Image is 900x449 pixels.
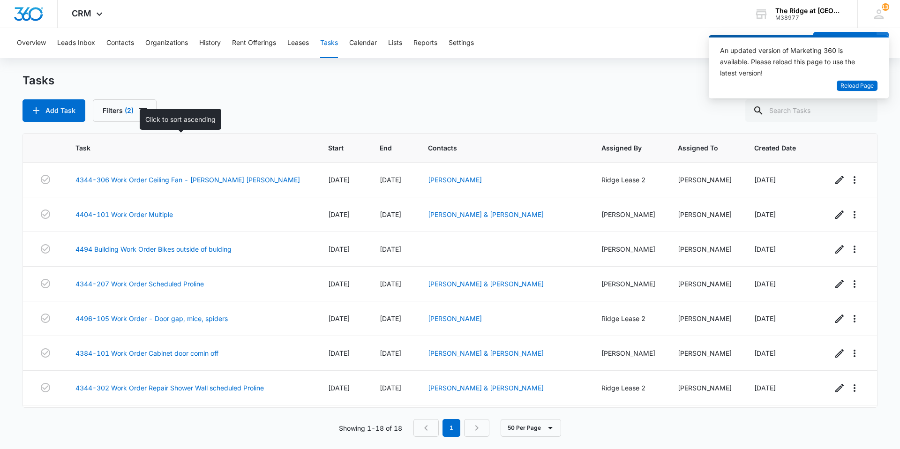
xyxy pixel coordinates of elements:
div: [PERSON_NAME] [601,279,655,289]
div: [PERSON_NAME] [678,244,732,254]
a: 4344-306 Work Order Ceiling Fan - [PERSON_NAME] [PERSON_NAME] [75,175,300,185]
div: Click to sort ascending [140,109,221,130]
a: [PERSON_NAME] [428,314,482,322]
div: [PERSON_NAME] [601,210,655,219]
div: account name [775,7,844,15]
button: Tasks [320,28,338,58]
span: (2) [125,107,134,114]
a: 4496-105 Work Order - Door gap, mice, spiders [75,314,228,323]
span: [DATE] [754,384,776,392]
a: 4494 Building Work Order Bikes outside of bulding [75,244,232,254]
button: Reports [413,28,437,58]
p: Showing 1-18 of 18 [339,423,402,433]
span: [DATE] [754,349,776,357]
button: Add Contact [813,32,877,54]
span: Assigned By [601,143,642,153]
span: End [380,143,392,153]
div: [PERSON_NAME] [678,210,732,219]
button: Overview [17,28,46,58]
div: [PERSON_NAME] [601,348,655,358]
span: [DATE] [754,210,776,218]
button: Calendar [349,28,377,58]
span: [DATE] [328,280,350,288]
div: notifications count [882,3,889,11]
span: [DATE] [380,384,401,392]
button: Settings [449,28,474,58]
span: [DATE] [328,176,350,184]
div: [PERSON_NAME] [678,175,732,185]
a: [PERSON_NAME] & [PERSON_NAME] [428,210,544,218]
button: Leases [287,28,309,58]
a: 4344-302 Work Order Repair Shower Wall scheduled Proline [75,383,264,393]
span: [DATE] [754,280,776,288]
span: [DATE] [380,280,401,288]
span: [DATE] [380,349,401,357]
span: 135 [882,3,889,11]
a: 4384-101 Work Order Cabinet door comin off [75,348,218,358]
a: [PERSON_NAME] [428,176,482,184]
button: Contacts [106,28,134,58]
span: [DATE] [328,314,350,322]
input: Search Tasks [745,99,877,122]
div: account id [775,15,844,21]
span: Assigned To [678,143,718,153]
div: An updated version of Marketing 360 is available. Please reload this page to use the latest version! [720,45,866,79]
span: [DATE] [380,210,401,218]
div: Ridge Lease 2 [601,314,655,323]
a: [PERSON_NAME] & [PERSON_NAME] [428,280,544,288]
span: [DATE] [380,245,401,253]
span: Created Date [754,143,796,153]
nav: Pagination [413,419,489,437]
button: Rent Offerings [232,28,276,58]
button: History [199,28,221,58]
a: [PERSON_NAME] & [PERSON_NAME] [428,349,544,357]
button: Lists [388,28,402,58]
span: [DATE] [754,314,776,322]
button: Leads Inbox [57,28,95,58]
div: [PERSON_NAME] [678,383,732,393]
div: Ridge Lease 2 [601,175,655,185]
a: [PERSON_NAME] & [PERSON_NAME] [428,384,544,392]
span: [DATE] [380,314,401,322]
span: [DATE] [328,384,350,392]
span: Task [75,143,292,153]
span: Contacts [428,143,565,153]
div: [PERSON_NAME] [678,314,732,323]
div: [PERSON_NAME] [678,279,732,289]
button: 50 Per Page [501,419,561,437]
em: 1 [442,419,460,437]
div: [PERSON_NAME] [678,348,732,358]
span: [DATE] [754,176,776,184]
a: 4344-207 Work Order Scheduled Proline [75,279,204,289]
span: Start [328,143,344,153]
div: Ridge Lease 2 [601,383,655,393]
span: [DATE] [754,245,776,253]
button: Add Task [22,99,85,122]
span: [DATE] [380,176,401,184]
div: [PERSON_NAME] [601,244,655,254]
h1: Tasks [22,74,54,88]
button: Organizations [145,28,188,58]
button: Filters(2) [93,99,157,122]
span: Reload Page [840,82,874,90]
span: [DATE] [328,349,350,357]
span: [DATE] [328,210,350,218]
span: [DATE] [328,245,350,253]
a: 4404-101 Work Order Multiple [75,210,173,219]
button: Reload Page [837,81,877,91]
span: CRM [72,8,91,18]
